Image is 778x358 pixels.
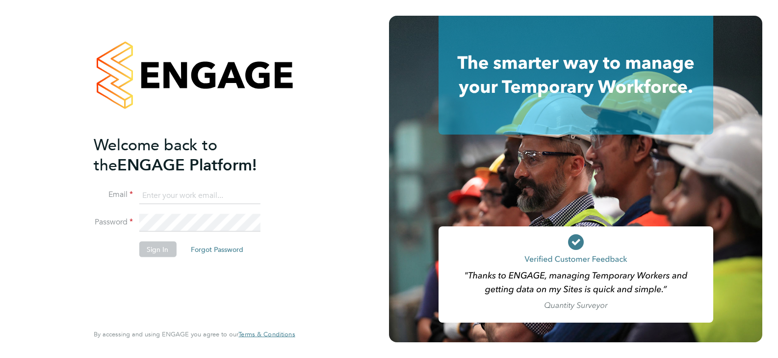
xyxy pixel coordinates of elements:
input: Enter your work email... [139,187,260,204]
span: By accessing and using ENGAGE you agree to our [94,330,295,338]
button: Forgot Password [183,242,251,257]
button: Sign In [139,242,176,257]
label: Password [94,217,133,227]
h2: ENGAGE Platform! [94,135,285,175]
a: Terms & Conditions [238,330,295,338]
span: Welcome back to the [94,135,217,174]
label: Email [94,190,133,200]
